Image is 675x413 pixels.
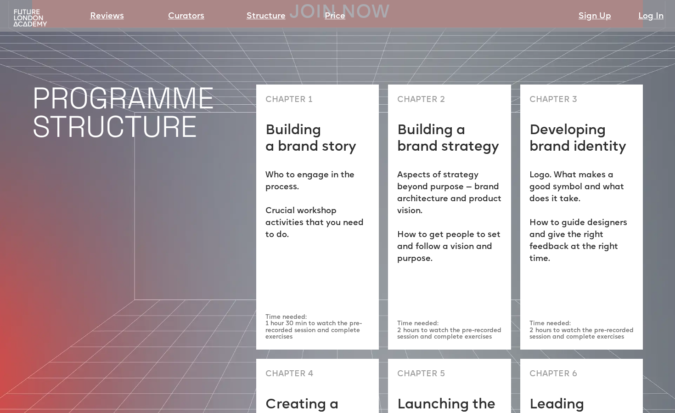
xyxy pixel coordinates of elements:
[529,94,577,107] p: CHAPTER 3
[90,10,124,23] a: Reviews
[529,368,577,381] p: CHAPTER 6
[397,368,445,381] p: CHAPTER 5
[529,321,634,340] p: Time needed: 2 hours to watch the pre-recorded session and complete exercises
[247,10,286,23] a: Structure
[397,123,501,156] h1: Building a brand strategy
[265,170,370,241] p: Who to engage in the process. ‍ Crucial workshop activities that you need to do.
[265,94,313,107] p: CHAPTER 1
[579,10,611,23] a: Sign Up
[638,10,664,23] a: Log In
[397,321,501,340] p: Time needed: 2 hours to watch the pre-recorded session and complete exercises
[265,123,356,156] h2: Building a brand story
[529,123,634,156] h1: Developing brand identity
[397,170,501,265] p: Aspects of strategy beyond purpose — brand architecture and product vision. ‍ How to get people t...
[265,368,313,381] p: CHAPTER 4
[325,10,345,23] a: Price
[168,10,204,23] a: Curators
[529,170,634,265] p: Logo. What makes a good symbol and what does it take. How to guide designers and give the right f...
[397,94,445,107] p: CHAPTER 2
[32,84,247,141] h1: PROGRAMME STRUCTURE
[265,314,370,341] p: Time needed: 1 hour 30 min to watch the pre-recorded session and complete exercises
